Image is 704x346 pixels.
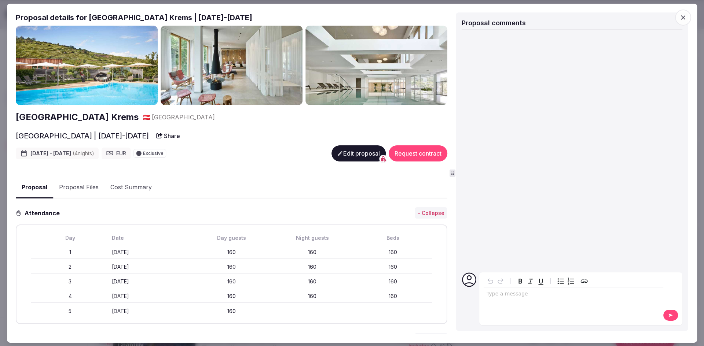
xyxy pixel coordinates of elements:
div: 160 [274,293,351,300]
div: 160 [274,278,351,285]
button: Bulleted list [555,276,566,286]
span: ( 4 night s ) [73,150,94,156]
div: 160 [354,278,432,285]
button: Underline [536,276,546,286]
div: toggle group [555,276,576,286]
span: [GEOGRAPHIC_DATA] [152,113,215,121]
button: Proposal [16,177,53,198]
a: [GEOGRAPHIC_DATA] Krems [16,111,139,123]
span: Proposal comments [462,19,526,26]
button: Request contract [389,145,447,161]
div: 4 [31,293,109,300]
div: [DATE] [112,263,190,271]
div: 160 [193,278,271,285]
div: 160 [354,293,432,300]
div: 3 [31,278,109,285]
div: 160 [193,263,271,271]
div: editable markdown [484,287,663,302]
div: Date [112,234,190,242]
button: Edit proposal [331,145,386,161]
button: 🇦🇹 [143,113,150,121]
div: [DATE] [112,293,190,300]
div: 160 [354,249,432,256]
div: EUR [102,148,131,159]
img: Gallery photo 2 [161,25,302,105]
img: Gallery photo 1 [16,25,158,105]
button: Bold [515,276,525,286]
div: [DATE] [112,308,190,315]
div: 160 [193,293,271,300]
div: 160 [354,263,432,271]
div: 160 [193,308,271,315]
button: Create link [579,276,589,286]
span: [DATE] - [DATE] [30,150,94,157]
div: 160 [274,249,351,256]
button: Numbered list [566,276,576,286]
span: Exclusive [143,151,164,156]
div: 2 [31,263,109,271]
div: [DATE] [112,278,190,285]
div: Beds [354,234,432,242]
div: 1 [31,249,109,256]
div: [DATE] [112,249,190,256]
button: - Collapse [415,207,447,219]
div: 5 [31,308,109,315]
img: Gallery photo 3 [305,25,447,105]
div: 160 [274,263,351,271]
div: 160 [193,249,271,256]
h2: Proposal details for [GEOGRAPHIC_DATA] Krems | [DATE]-[DATE] [16,12,447,22]
button: Proposal Files [53,177,104,198]
div: Day guests [193,234,271,242]
span: 🇦🇹 [143,114,150,121]
button: Italic [525,276,536,286]
button: - Collapse [415,333,447,345]
button: Cost Summary [104,177,158,198]
h3: Attendance [22,209,66,217]
div: Day [31,234,109,242]
h2: [GEOGRAPHIC_DATA] | [DATE]-[DATE] [16,131,149,141]
button: Share [152,129,184,142]
div: Night guests [274,234,351,242]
